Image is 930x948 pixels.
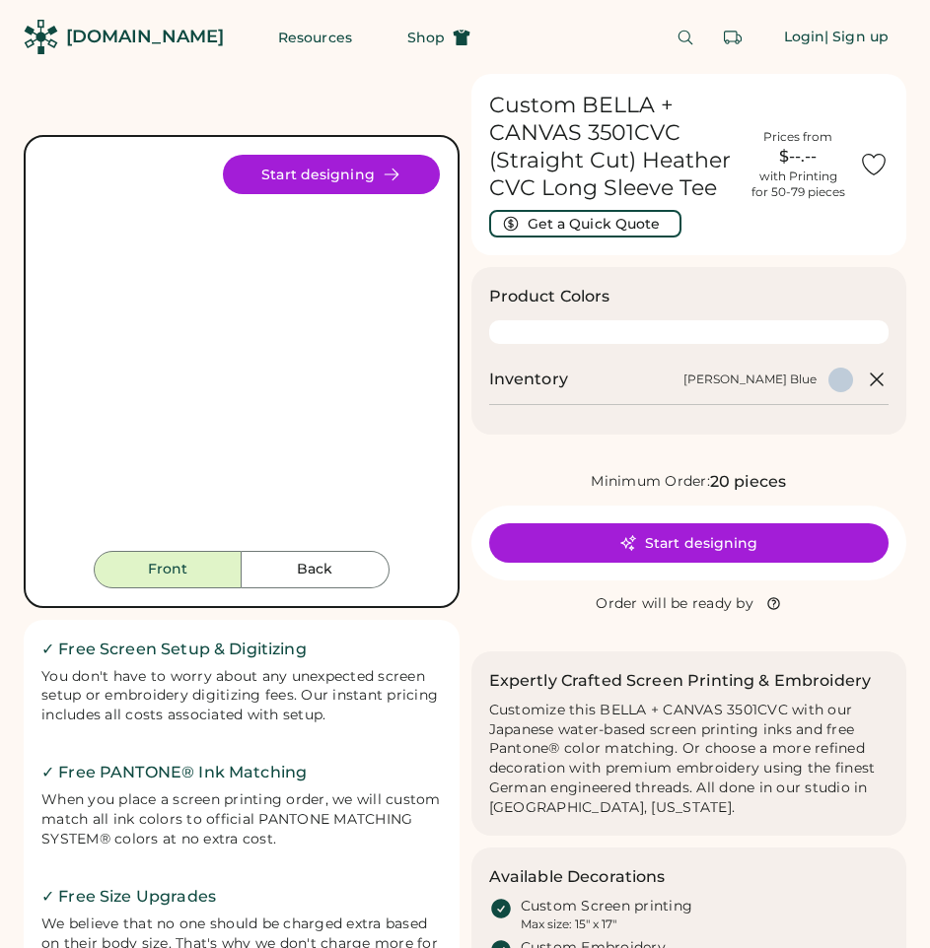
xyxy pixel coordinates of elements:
[763,129,832,145] div: Prices from
[41,790,442,849] div: When you place a screen printing order, we will custom match all ink colors to official PANTONE M...
[41,885,442,909] h2: ✓ Free Size Upgrades
[749,145,847,169] div: $--.--
[254,18,376,57] button: Resources
[41,667,442,726] div: You don't have to worry about any unexpected screen setup or embroidery digitizing fees. Our inst...
[223,155,440,194] button: Start designing
[489,368,568,391] h2: Inventory
[43,155,440,551] img: 3501CVC - Heather Carolina Blue Front Image
[66,25,224,49] div: [DOMAIN_NAME]
[242,551,390,588] button: Back
[384,18,494,57] button: Shop
[489,210,681,237] button: Get a Quick Quote
[751,169,845,200] div: with Printing for 50-79 pieces
[521,916,616,932] div: Max size: 15" x 17"
[489,523,890,563] button: Start designing
[591,472,710,492] div: Minimum Order:
[710,470,786,494] div: 20 pieces
[41,761,442,784] h2: ✓ Free PANTONE® Ink Matching
[459,86,628,112] div: FREE SHIPPING
[41,638,442,661] h2: ✓ Free Screen Setup & Digitizing
[596,594,753,614] div: Order will be ready by
[489,701,890,818] div: Customize this BELLA + CANVAS 3501CVC with our Japanese water-based screen printing inks and free...
[666,18,705,57] button: Search
[521,897,693,916] div: Custom Screen printing
[683,372,817,387] div: [PERSON_NAME] Blue
[784,28,825,47] div: Login
[489,865,666,889] h3: Available Decorations
[713,18,752,57] button: Retrieve an order
[824,28,889,47] div: | Sign up
[489,669,872,693] h2: Expertly Crafted Screen Printing & Embroidery
[489,92,738,202] h1: Custom BELLA + CANVAS 3501CVC (Straight Cut) Heather CVC Long Sleeve Tee
[94,551,242,588] button: Front
[407,31,445,44] span: Shop
[24,20,58,54] img: Rendered Logo - Screens
[489,285,610,308] h3: Product Colors
[43,155,440,551] div: 3501CVC Style Image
